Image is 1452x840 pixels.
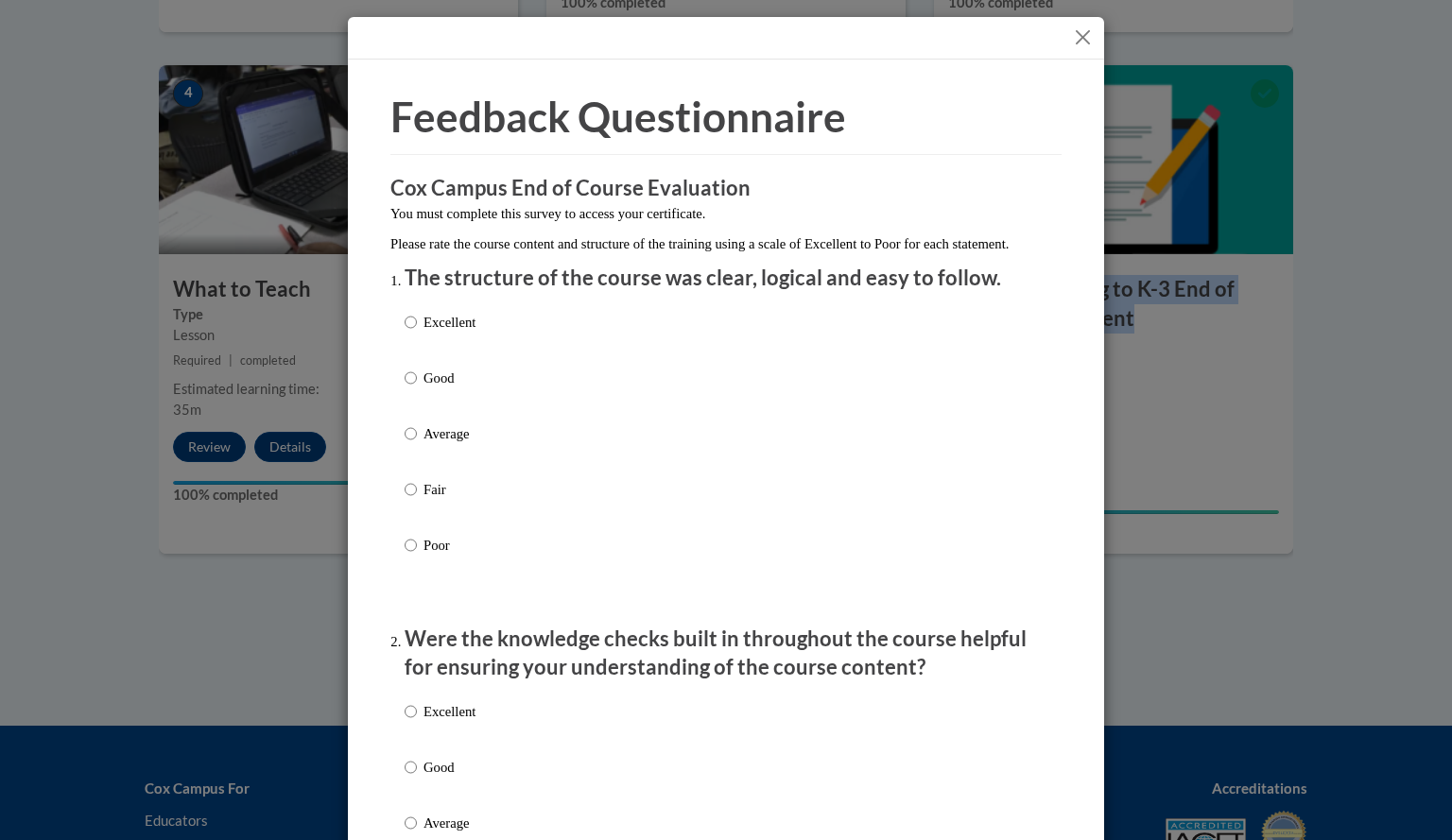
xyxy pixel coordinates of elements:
p: Were the knowledge checks built in throughout the course helpful for ensuring your understanding ... [405,625,1047,683]
p: Excellent [423,312,475,333]
p: Good [423,757,475,778]
p: The structure of the course was clear, logical and easy to follow. [405,264,1047,293]
h3: Cox Campus End of Course Evaluation [390,174,1062,203]
input: Average [405,423,417,444]
input: Good [405,368,417,388]
input: Average [405,813,417,833]
p: You must complete this survey to access your certificate. [390,203,1062,224]
input: Excellent [405,312,417,333]
p: Excellent [423,701,475,722]
p: Average [423,813,475,833]
span: Feedback Questionnaire [390,92,846,141]
button: Close [1071,26,1095,49]
p: Please rate the course content and structure of the training using a scale of Excellent to Poor f... [390,233,1062,254]
p: Good [423,368,475,388]
input: Good [405,757,417,778]
input: Poor [405,535,417,556]
input: Excellent [405,701,417,722]
input: Fair [405,479,417,500]
p: Poor [423,535,475,556]
p: Average [423,423,475,444]
p: Fair [423,479,475,500]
